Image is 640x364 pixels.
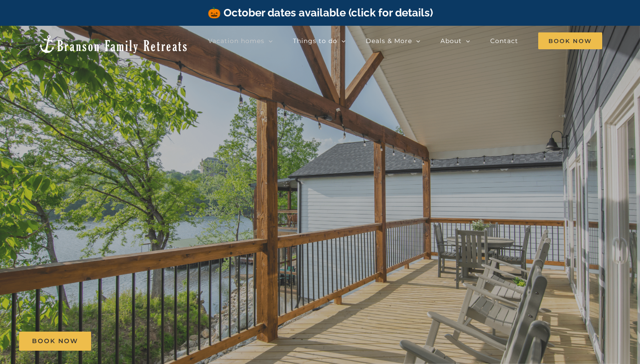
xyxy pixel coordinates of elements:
a: 🎃 October dates available (click for details) [208,6,433,19]
span: Deals & More [366,38,412,44]
span: Vacation homes [208,38,264,44]
a: Deals & More [366,32,420,50]
span: Book Now [32,337,78,345]
span: Things to do [293,38,337,44]
a: Contact [490,32,518,50]
span: About [440,38,462,44]
nav: Main Menu [208,32,602,50]
a: Book Now [19,332,91,351]
img: Branson Family Retreats Logo [38,34,188,54]
span: Contact [490,38,518,44]
a: About [440,32,470,50]
a: Vacation homes [208,32,273,50]
span: Book Now [538,32,602,49]
a: Things to do [293,32,346,50]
